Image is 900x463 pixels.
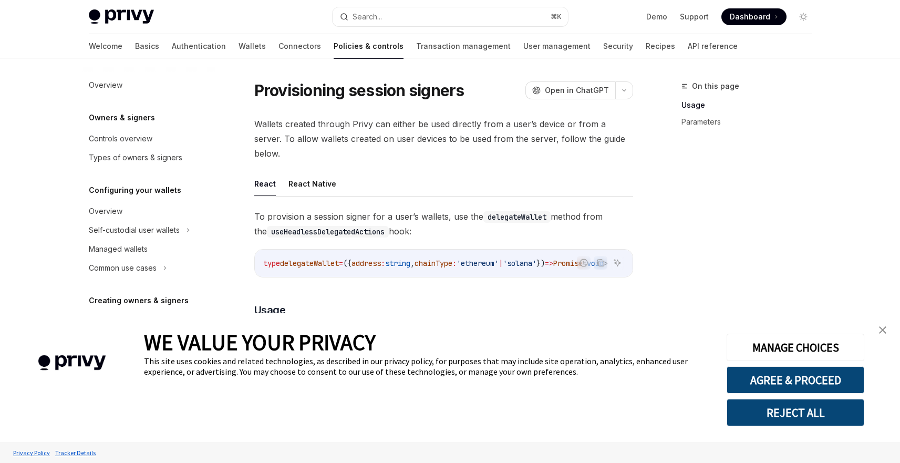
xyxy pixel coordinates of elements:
span: = [339,259,343,268]
span: Wallets created through Privy can either be used directly from a user’s device or from a server. ... [254,117,633,161]
button: Report incorrect code [577,256,591,270]
img: close banner [879,326,886,334]
a: Controls overview [80,129,215,148]
a: close banner [872,320,893,341]
h5: Owners & signers [89,111,155,124]
button: REJECT ALL [727,399,864,426]
span: ⌘ K [551,13,562,21]
a: Demo [646,12,667,22]
span: | [499,259,503,268]
a: Types of owners & signers [80,148,215,167]
div: Search... [353,11,382,23]
a: Support [680,12,709,22]
a: Security [603,34,633,59]
div: This site uses cookies and related technologies, as described in our privacy policy, for purposes... [144,356,711,377]
a: Tracker Details [53,444,98,462]
span: Dashboard [730,12,770,22]
a: Basics [135,34,159,59]
span: string [385,259,410,268]
a: Parameters [681,114,820,130]
span: Open in ChatGPT [545,85,609,96]
span: Promise [553,259,583,268]
a: Transaction management [416,34,511,59]
div: Managed wallets [89,243,148,255]
div: Overview [89,79,122,91]
button: Open in ChatGPT [525,81,615,99]
button: React [254,171,276,196]
button: React Native [288,171,336,196]
div: Overview [89,205,122,218]
button: Copy the contents from the code block [594,256,607,270]
code: delegateWallet [483,211,551,223]
a: Policies & controls [334,34,404,59]
span: Usage [254,303,286,317]
div: Types of owners & signers [89,151,182,164]
button: AGREE & PROCEED [727,366,864,394]
span: > [604,259,608,268]
button: MANAGE CHOICES [727,334,864,361]
div: Controls overview [89,132,152,145]
a: API reference [688,34,738,59]
a: Authentication [172,34,226,59]
span: 'solana' [503,259,536,268]
span: : [381,259,385,268]
button: Toggle dark mode [795,8,812,25]
a: User management [523,34,591,59]
a: Dashboard [721,8,787,25]
a: Usage [681,97,820,114]
a: Managed wallets [80,240,215,259]
div: Common use cases [89,262,157,274]
a: Privacy Policy [11,444,53,462]
img: light logo [89,9,154,24]
span: WE VALUE YOUR PRIVACY [144,328,376,356]
a: Overview [80,76,215,95]
span: 'ethereum' [457,259,499,268]
a: Connectors [278,34,321,59]
div: Self-custodial user wallets [89,224,180,236]
a: Overview [80,202,215,221]
button: Ask AI [611,256,624,270]
span: => [545,259,553,268]
span: : [452,259,457,268]
span: type [263,259,280,268]
span: delegateWallet [280,259,339,268]
span: chainType [415,259,452,268]
span: To provision a session signer for a user’s wallets, use the method from the hook: [254,209,633,239]
button: Search...⌘K [333,7,568,26]
h5: Creating owners & signers [89,294,189,307]
img: company logo [16,340,128,386]
span: On this page [692,80,739,92]
h1: Provisioning session signers [254,81,464,100]
h5: Configuring your wallets [89,184,181,197]
span: , [410,259,415,268]
a: Recipes [646,34,675,59]
span: address [351,259,381,268]
span: ({ [343,259,351,268]
a: Welcome [89,34,122,59]
span: }) [536,259,545,268]
code: useHeadlessDelegatedActions [267,226,389,238]
a: Wallets [239,34,266,59]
